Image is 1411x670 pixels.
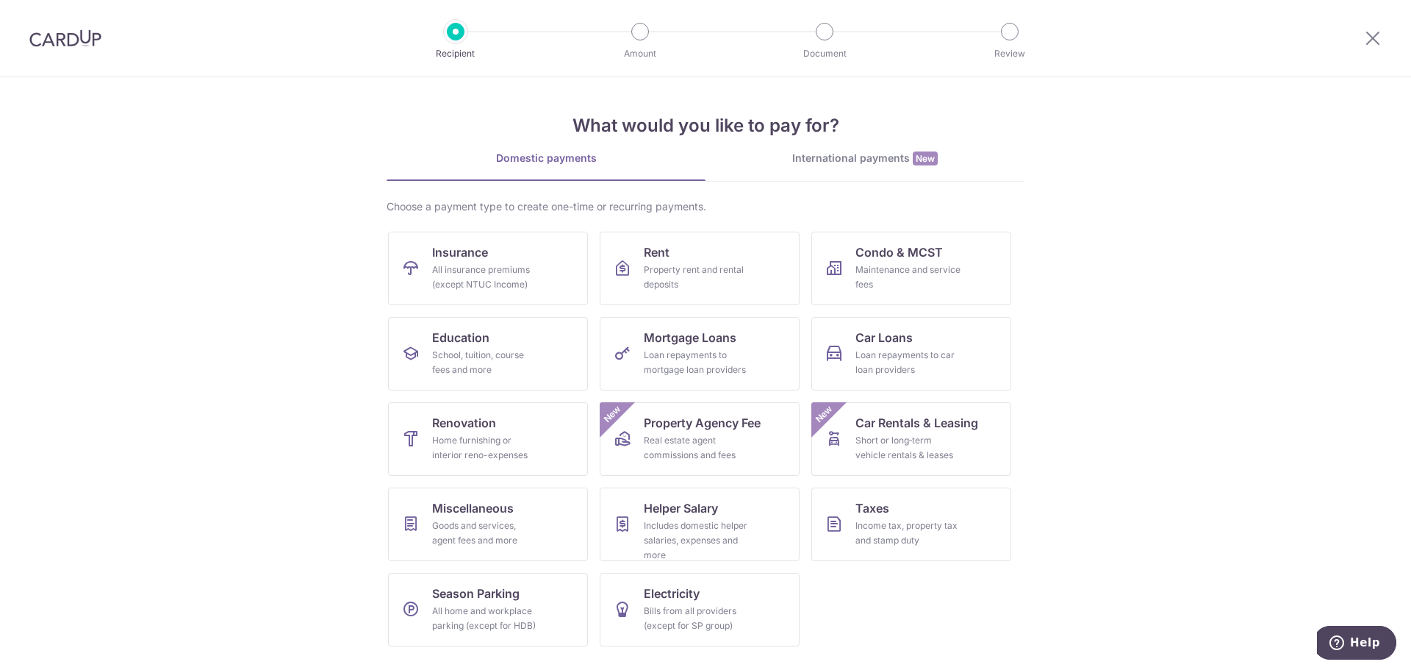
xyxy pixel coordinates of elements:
[855,518,961,548] div: Income tax, property tax and stamp duty
[388,402,588,476] a: RenovationHome furnishing or interior reno-expenses
[812,402,836,427] span: New
[432,433,538,463] div: Home furnishing or interior reno-expenses
[432,499,514,517] span: Miscellaneous
[432,348,538,377] div: School, tuition, course fees and more
[644,585,700,602] span: Electricity
[432,518,538,548] div: Goods and services, agent fees and more
[644,348,750,377] div: Loan repayments to mortgage loan providers
[600,317,800,391] a: Mortgage LoansLoan repayments to mortgage loan providers
[644,518,750,563] div: Includes domestic helper salaries, expenses and more
[770,46,879,61] p: Document
[600,573,800,646] a: ElectricityBills from all providers (except for SP group)
[388,232,588,305] a: InsuranceAll insurance premiums (except NTUC Income)
[401,46,510,61] p: Recipient
[387,151,705,165] div: Domestic payments
[387,113,1024,139] h4: What would you like to pay for?
[644,414,761,432] span: Property Agency Fee
[432,414,496,432] span: Renovation
[388,573,588,646] a: Season ParkingAll home and workplace parking (except for HDB)
[811,232,1011,305] a: Condo & MCSTMaintenance and service fees
[388,488,588,561] a: MiscellaneousGoods and services, agent fees and more
[432,329,489,346] span: Education
[644,433,750,463] div: Real estate agent commissions and fees
[1317,626,1396,663] iframe: Opens a widget where you can find more information
[913,152,938,165] span: New
[600,232,800,305] a: RentProperty rent and rental deposits
[644,604,750,633] div: Bills from all providers (except for SP group)
[432,243,488,261] span: Insurance
[600,402,625,427] span: New
[855,414,978,432] span: Car Rentals & Leasing
[33,10,63,24] span: Help
[811,488,1011,561] a: TaxesIncome tax, property tax and stamp duty
[644,329,736,346] span: Mortgage Loans
[600,402,800,476] a: Property Agency FeeReal estate agent commissions and feesNew
[387,199,1024,214] div: Choose a payment type to create one-time or recurring payments.
[811,402,1011,476] a: Car Rentals & LeasingShort or long‑term vehicle rentals & leasesNew
[388,317,588,391] a: EducationSchool, tuition, course fees and more
[855,433,961,463] div: Short or long‑term vehicle rentals & leases
[811,317,1011,391] a: Car LoansLoan repayments to car loan providers
[644,263,750,292] div: Property rent and rental deposits
[855,348,961,377] div: Loan repayments to car loan providers
[644,499,718,517] span: Helper Salary
[432,263,538,292] div: All insurance premiums (except NTUC Income)
[855,329,913,346] span: Car Loans
[955,46,1064,61] p: Review
[855,263,961,292] div: Maintenance and service fees
[855,243,943,261] span: Condo & MCST
[432,604,538,633] div: All home and workplace parking (except for HDB)
[644,243,669,261] span: Rent
[29,29,101,47] img: CardUp
[855,499,889,517] span: Taxes
[586,46,694,61] p: Amount
[705,151,1024,166] div: International payments
[600,488,800,561] a: Helper SalaryIncludes domestic helper salaries, expenses and more
[432,585,520,602] span: Season Parking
